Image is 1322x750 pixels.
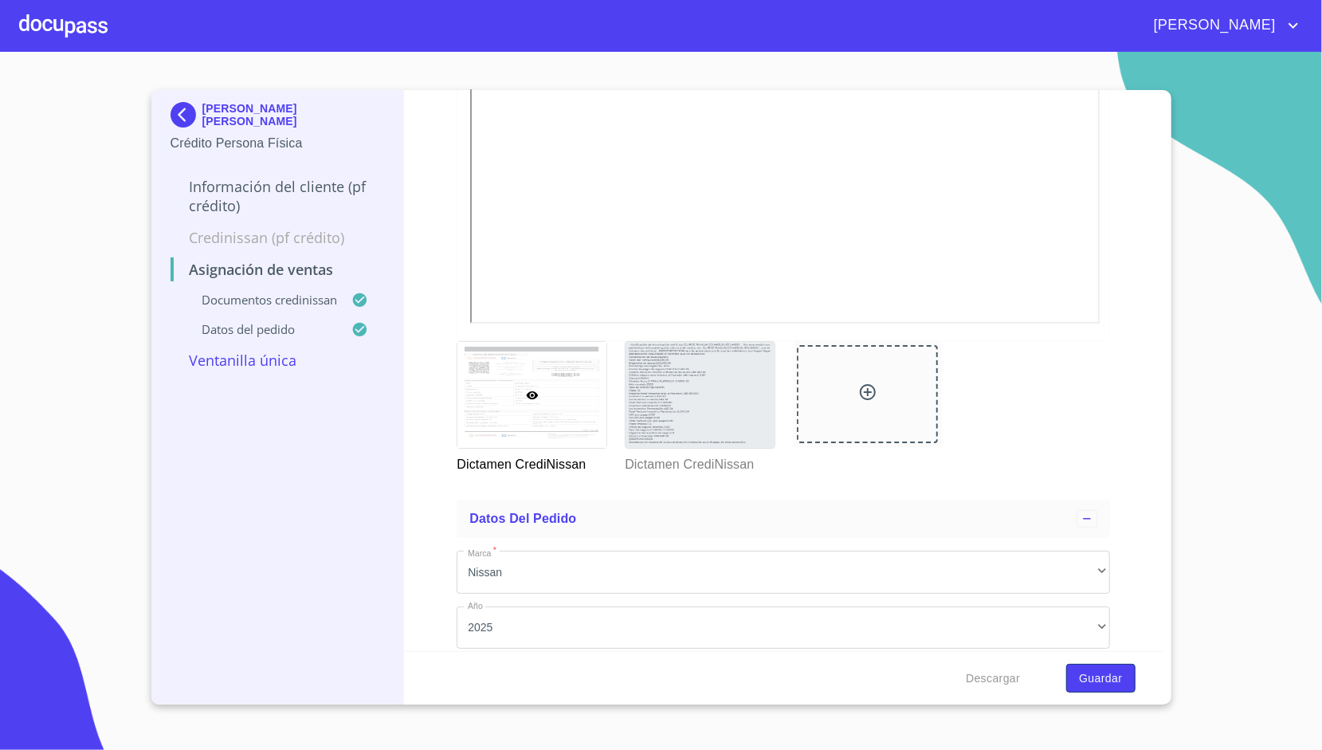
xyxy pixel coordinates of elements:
[625,449,774,474] p: Dictamen CrediNissan
[469,512,576,525] span: Datos del pedido
[1066,664,1135,693] button: Guardar
[457,500,1110,538] div: Datos del pedido
[171,292,352,308] p: Documentos CrediNissan
[171,177,385,215] p: Información del cliente (PF crédito)
[626,342,775,448] img: Dictamen CrediNissan
[457,607,1110,650] div: 2025
[171,321,352,337] p: Datos del pedido
[171,351,385,370] p: Ventanilla única
[1079,669,1122,689] span: Guardar
[1142,13,1284,38] span: [PERSON_NAME]
[959,664,1026,693] button: Descargar
[171,102,202,128] img: Docupass spot blue
[457,449,606,474] p: Dictamen CrediNissan
[171,134,385,153] p: Crédito Persona Física
[171,228,385,247] p: Credinissan (PF crédito)
[171,260,385,279] p: Asignación de Ventas
[457,551,1110,594] div: Nissan
[202,102,385,128] p: [PERSON_NAME] [PERSON_NAME]
[171,102,385,134] div: [PERSON_NAME] [PERSON_NAME]
[1142,13,1303,38] button: account of current user
[966,669,1020,689] span: Descargar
